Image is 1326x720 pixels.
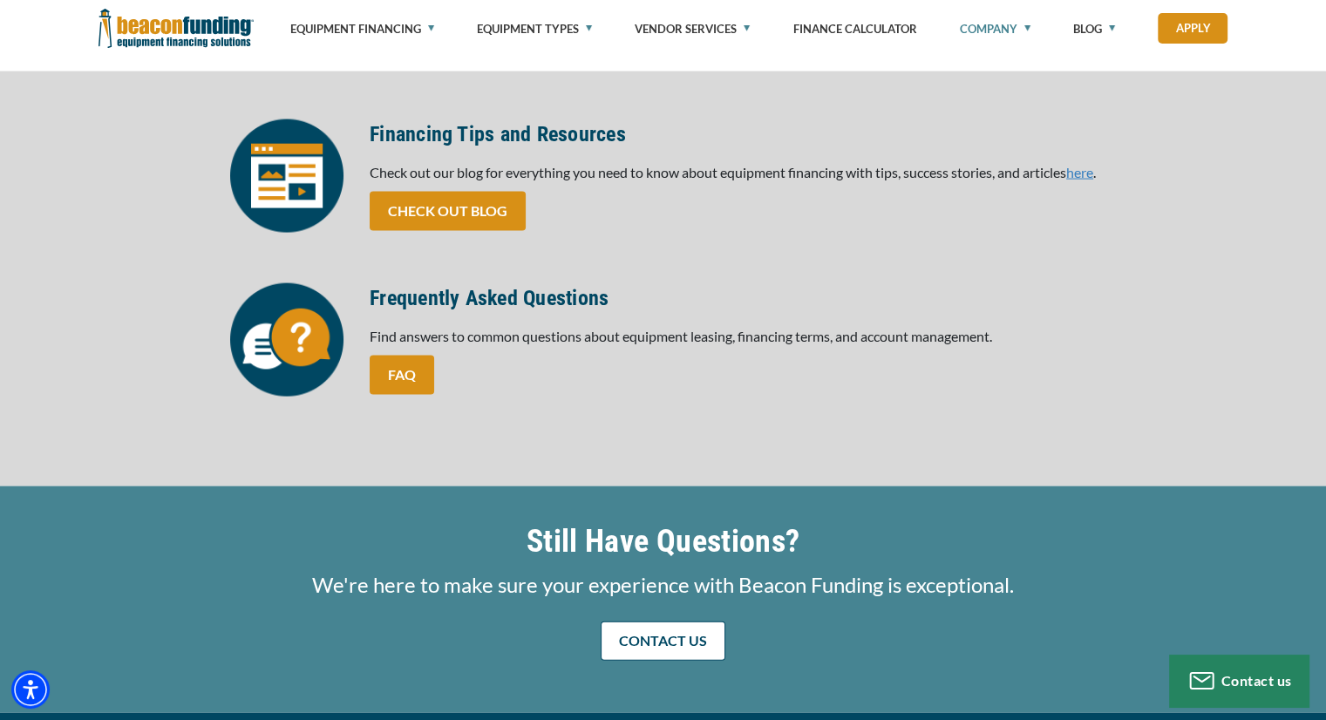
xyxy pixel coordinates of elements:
[312,574,1014,595] p: We're here to make sure your experience with Beacon Funding is exceptional.
[370,283,1096,313] h4: Frequently Asked Questions
[230,283,343,397] img: FAQ icon
[370,326,1096,347] p: Find answers to common questions about equipment leasing, financing terms, and account management.
[1169,655,1309,707] button: Contact us
[1158,13,1227,44] a: Apply
[370,162,1096,183] p: Check out our blog for everything you need to know about equipment financing with tips, success s...
[370,119,1096,149] h4: Financing Tips and Resources
[370,192,526,231] a: CHECK OUT BLOG - open in a new tab
[601,622,725,661] a: CONTACT US
[230,119,343,233] img: blog icon
[11,670,50,709] div: Accessibility Menu
[527,521,800,561] h2: Still Have Questions?
[370,356,434,395] a: FAQ - open in a new tab
[1066,164,1093,180] a: Check out our blog for everything you need to know about equipment financing with tips, success s...
[1221,672,1292,689] span: Contact us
